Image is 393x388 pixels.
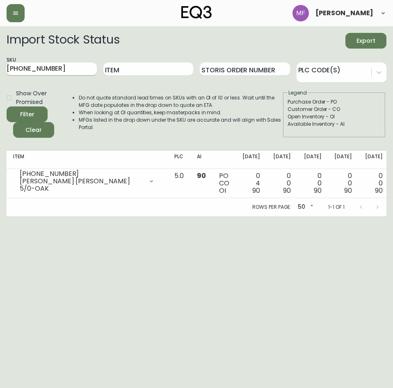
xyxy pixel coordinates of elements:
[236,151,267,169] th: [DATE]
[219,186,226,195] span: OI
[365,172,383,194] div: 0 0
[273,172,291,194] div: 0 0
[295,201,315,214] div: 50
[288,89,308,97] legend: Legend
[352,36,380,46] span: Export
[242,172,260,194] div: 0 4
[288,120,381,128] div: Available Inventory - AI
[197,171,206,180] span: 90
[315,10,373,16] span: [PERSON_NAME]
[345,33,386,48] button: Export
[168,169,190,198] td: 5.0
[288,113,381,120] div: Open Inventory - OI
[267,151,297,169] th: [DATE]
[314,186,322,195] span: 90
[252,203,291,211] p: Rows per page:
[13,122,54,138] button: Clear
[297,151,328,169] th: [DATE]
[7,106,48,122] button: Filter
[375,186,383,195] span: 90
[283,186,291,195] span: 90
[13,172,161,190] div: [PHONE_NUMBER][PERSON_NAME] [PERSON_NAME] 5/0-OAK
[181,6,212,19] img: logo
[359,151,389,169] th: [DATE]
[20,178,143,192] div: [PERSON_NAME] [PERSON_NAME] 5/0-OAK
[16,89,56,106] span: Show Over Promised
[304,172,322,194] div: 0 0
[20,109,34,120] div: Filter
[219,172,229,194] div: PO CO
[79,94,282,109] li: Do not quote standard lead times on SKUs with an OI of 10 or less. Wait until the MFG date popula...
[292,5,309,21] img: 5fd4d8da6c6af95d0810e1fe9eb9239f
[79,116,282,131] li: MFGs listed in the drop down under the SKU are accurate and will align with Sales Portal.
[344,186,352,195] span: 90
[7,151,168,169] th: Item
[20,170,143,178] div: [PHONE_NUMBER]
[328,151,359,169] th: [DATE]
[328,203,345,211] p: 1-1 of 1
[190,151,212,169] th: AI
[288,106,381,113] div: Customer Order - CO
[168,151,190,169] th: PLC
[288,98,381,106] div: Purchase Order - PO
[79,109,282,116] li: When looking at OI quantities, keep masterpacks in mind.
[20,125,48,135] span: Clear
[252,186,260,195] span: 90
[7,33,119,48] h2: Import Stock Status
[334,172,352,194] div: 0 0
